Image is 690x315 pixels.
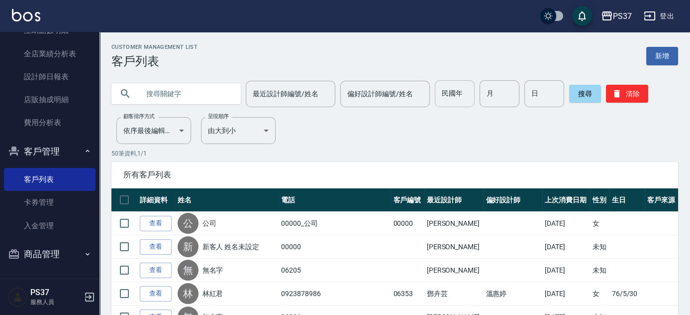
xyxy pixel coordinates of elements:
p: 服務人員 [30,298,81,307]
button: 清除 [606,85,648,103]
a: 查看 [140,263,172,278]
td: 00000_公司 [279,212,391,235]
td: [DATE] [542,212,590,235]
a: 查看 [140,239,172,255]
h3: 客戶列表 [111,54,197,68]
div: 無 [178,260,198,281]
a: 查看 [140,286,172,302]
img: Logo [12,9,40,21]
td: 未知 [590,259,609,282]
a: 公司 [202,218,216,228]
td: [PERSON_NAME] [424,259,484,282]
label: 呈現順序 [208,113,229,120]
th: 生日 [609,188,645,212]
div: PS37 [613,10,632,22]
a: 費用分析表 [4,111,96,134]
a: 無名字 [202,265,223,275]
a: 設計師日報表 [4,65,96,88]
th: 客戶編號 [391,188,424,212]
td: 未知 [590,235,609,259]
th: 上次消費日期 [542,188,590,212]
label: 顧客排序方式 [123,113,155,120]
a: 全店業績分析表 [4,42,96,65]
td: 00000 [391,212,424,235]
td: 0923878986 [279,282,391,306]
td: [DATE] [542,259,590,282]
button: 商品管理 [4,241,96,267]
h2: Customer Management List [111,44,197,50]
button: 客戶管理 [4,139,96,164]
div: 由大到小 [201,117,276,144]
a: 林紅君 [202,289,223,299]
td: [PERSON_NAME] [424,212,484,235]
button: PS37 [597,6,636,26]
div: 依序最後編輯時間 [116,117,191,144]
p: 50 筆資料, 1 / 1 [111,149,678,158]
a: 入金管理 [4,214,96,237]
td: 00000 [279,235,391,259]
td: [DATE] [542,282,590,306]
td: 女 [590,282,609,306]
td: 06205 [279,259,391,282]
td: 06353 [391,282,424,306]
th: 電話 [279,188,391,212]
input: 搜尋關鍵字 [139,80,233,107]
a: 客戶列表 [4,168,96,191]
img: Person [8,287,28,307]
a: 卡券管理 [4,191,96,214]
span: 所有客戶列表 [123,170,666,180]
th: 詳細資料 [137,188,175,212]
td: 女 [590,212,609,235]
td: 鄧卉芸 [424,282,484,306]
a: 店販抽成明細 [4,88,96,111]
td: [DATE] [542,235,590,259]
td: [PERSON_NAME] [424,235,484,259]
th: 最近設計師 [424,188,484,212]
div: 新 [178,236,198,257]
a: 新客人 姓名未設定 [202,242,260,252]
td: 76/5/30 [609,282,645,306]
th: 性別 [590,188,609,212]
div: 公 [178,213,198,234]
button: 登出 [640,7,678,25]
th: 姓名 [175,188,279,212]
td: 溫惠婷 [483,282,542,306]
a: 查看 [140,216,172,231]
th: 客戶來源 [645,188,678,212]
button: save [572,6,592,26]
a: 新增 [646,47,678,65]
th: 偏好設計師 [483,188,542,212]
div: 林 [178,283,198,304]
h5: PS37 [30,288,81,298]
button: 搜尋 [569,85,601,103]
